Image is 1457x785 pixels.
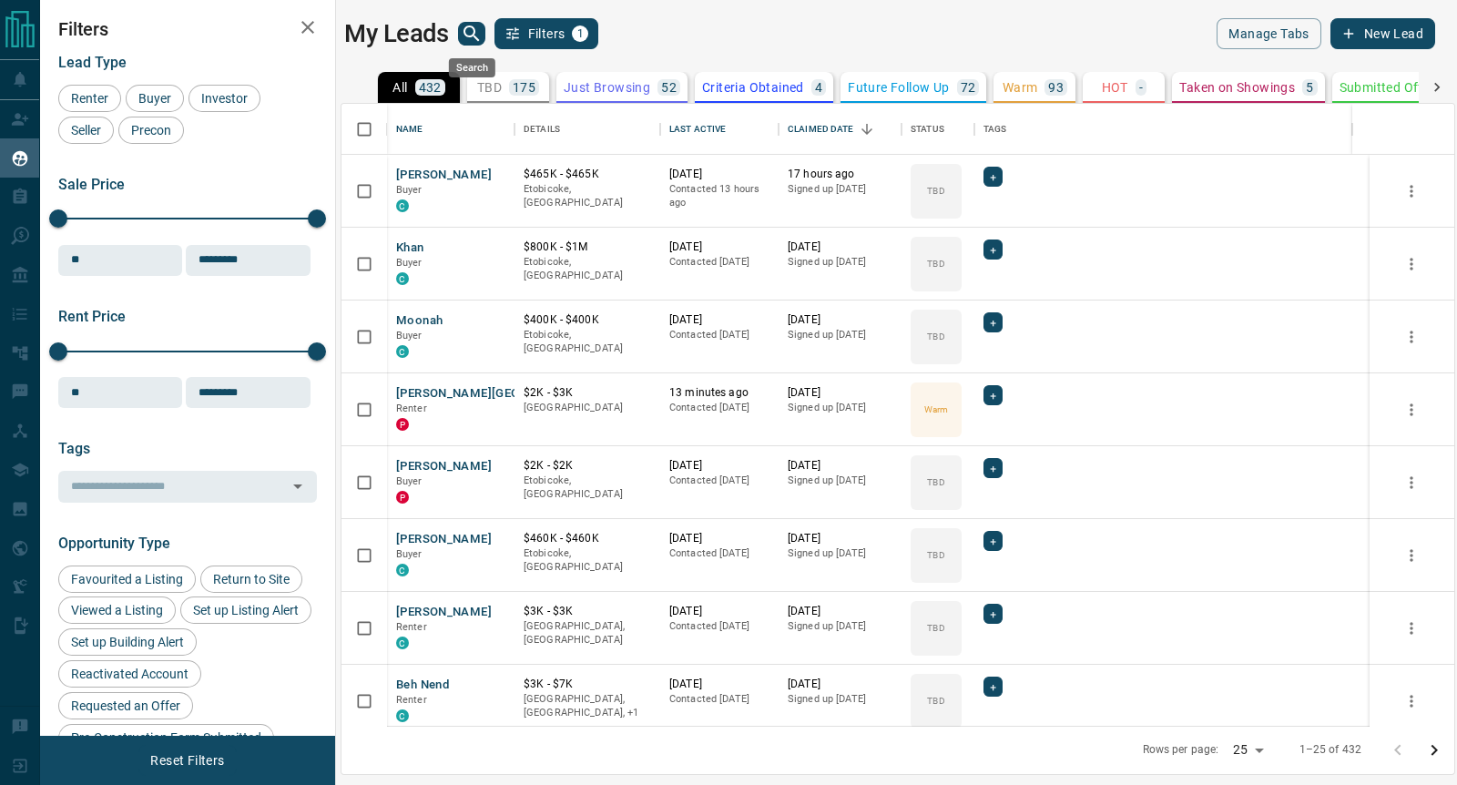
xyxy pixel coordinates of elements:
div: Status [902,104,974,155]
span: + [990,386,996,404]
span: Renter [396,694,427,706]
div: Requested an Offer [58,692,193,719]
div: + [983,167,1003,187]
p: Warm [924,403,948,416]
button: [PERSON_NAME] [396,604,492,621]
p: 13 minutes ago [669,385,769,401]
span: Requested an Offer [65,698,187,713]
p: [DATE] [669,167,769,182]
button: more [1398,178,1425,205]
div: + [983,531,1003,551]
div: + [983,458,1003,478]
button: Beh Nend [396,677,449,694]
p: 93 [1048,81,1064,94]
span: Favourited a Listing [65,572,189,586]
p: Submitted Offer [1340,81,1435,94]
p: [DATE] [788,312,892,328]
button: search button [458,22,485,46]
div: Status [911,104,944,155]
div: Reactivated Account [58,660,201,688]
span: Buyer [396,330,423,342]
p: Taken on Showings [1179,81,1295,94]
p: [DATE] [788,604,892,619]
span: Sale Price [58,176,125,193]
p: $400K - $400K [524,312,651,328]
p: TBD [927,621,944,635]
span: + [990,532,996,550]
p: Just Browsing [564,81,650,94]
span: Renter [65,91,115,106]
p: Signed up [DATE] [788,328,892,342]
button: [PERSON_NAME][GEOGRAPHIC_DATA] [396,385,614,403]
h2: Filters [58,18,317,40]
div: property.ca [396,491,409,504]
p: Toronto [524,692,651,720]
p: Criteria Obtained [702,81,804,94]
div: Set up Listing Alert [180,596,311,624]
span: Buyer [396,548,423,560]
button: more [1398,250,1425,278]
span: + [990,168,996,186]
div: + [983,604,1003,624]
div: Name [387,104,515,155]
p: Contacted [DATE] [669,619,769,634]
button: more [1398,469,1425,496]
span: Seller [65,123,107,138]
p: Warm [1003,81,1038,94]
p: $3K - $3K [524,604,651,619]
span: + [990,240,996,259]
div: Search [449,58,495,77]
div: Renter [58,85,121,112]
div: Last Active [669,104,726,155]
div: condos.ca [396,272,409,285]
div: + [983,385,1003,405]
div: Claimed Date [788,104,854,155]
p: [GEOGRAPHIC_DATA] [524,401,651,415]
p: Contacted [DATE] [669,328,769,342]
button: Reset Filters [138,745,236,776]
div: condos.ca [396,345,409,358]
div: + [983,240,1003,260]
p: Signed up [DATE] [788,692,892,707]
button: more [1398,688,1425,715]
p: TBD [927,330,944,343]
div: condos.ca [396,199,409,212]
div: Last Active [660,104,779,155]
span: Buyer [396,257,423,269]
button: Khan [396,240,424,257]
p: 72 [961,81,976,94]
p: [DATE] [788,385,892,401]
div: Tags [983,104,1007,155]
div: Viewed a Listing [58,596,176,624]
p: TBD [477,81,502,94]
div: + [983,677,1003,697]
button: Sort [854,117,880,142]
p: [DATE] [669,531,769,546]
p: $465K - $465K [524,167,651,182]
p: 175 [513,81,535,94]
p: Contacted [DATE] [669,401,769,415]
span: + [990,459,996,477]
div: Details [524,104,560,155]
p: Etobicoke, [GEOGRAPHIC_DATA] [524,255,651,283]
button: more [1398,615,1425,642]
p: [DATE] [669,458,769,474]
span: + [990,678,996,696]
button: [PERSON_NAME] [396,167,492,184]
p: [GEOGRAPHIC_DATA], [GEOGRAPHIC_DATA] [524,619,651,647]
div: Seller [58,117,114,144]
p: $2K - $3K [524,385,651,401]
p: [DATE] [669,240,769,255]
p: Etobicoke, [GEOGRAPHIC_DATA] [524,474,651,502]
span: Return to Site [207,572,296,586]
button: Manage Tabs [1217,18,1320,49]
p: Rows per page: [1143,742,1219,758]
p: 1–25 of 432 [1299,742,1361,758]
p: Contacted [DATE] [669,692,769,707]
p: 52 [661,81,677,94]
p: [DATE] [788,240,892,255]
span: Viewed a Listing [65,603,169,617]
div: Set up Building Alert [58,628,197,656]
p: Etobicoke, [GEOGRAPHIC_DATA] [524,182,651,210]
button: [PERSON_NAME] [396,458,492,475]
